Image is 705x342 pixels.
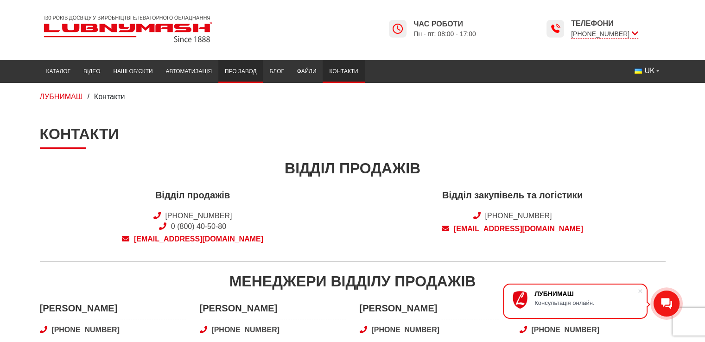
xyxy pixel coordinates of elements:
span: [PERSON_NAME] [200,302,346,320]
span: Телефони [571,19,638,29]
span: [PERSON_NAME] [40,302,186,320]
span: UK [644,66,654,76]
div: Менеджери відділу продажів [40,271,666,292]
span: Пн - пт: 08:00 - 17:00 [413,30,476,38]
button: UK [628,63,665,79]
a: [PHONE_NUMBER] [40,325,186,335]
a: Блог [263,63,290,81]
span: Час роботи [413,19,476,29]
a: Файли [291,63,323,81]
a: Автоматизація [159,63,218,81]
a: [EMAIL_ADDRESS][DOMAIN_NAME] [390,224,635,234]
img: Українська [635,69,642,74]
a: 0 (800) 40-50-80 [171,222,226,230]
img: Lubnymash [40,12,216,46]
span: / [87,93,89,101]
a: [PHONE_NUMBER] [360,325,506,335]
span: Відділ продажів [70,189,316,207]
span: Відділ закупівель та логістики [390,189,635,207]
h1: Контакти [40,125,666,148]
img: Lubnymash time icon [392,23,403,34]
img: Lubnymash time icon [550,23,561,34]
a: Контакти [323,63,364,81]
div: ЛУБНИМАШ [534,290,637,298]
a: Каталог [40,63,77,81]
a: [PHONE_NUMBER] [165,212,232,220]
a: [PHONE_NUMBER] [520,325,666,335]
a: [PHONE_NUMBER] [200,325,346,335]
a: Наші об’єкти [107,63,159,81]
div: Консультація онлайн. [534,299,637,306]
span: [PHONE_NUMBER] [571,29,638,39]
div: Відділ продажів [40,158,666,179]
a: ЛУБНИМАШ [40,93,83,101]
a: Про завод [218,63,263,81]
a: [PHONE_NUMBER] [485,212,552,220]
span: Контакти [94,93,125,101]
a: Відео [77,63,107,81]
a: [EMAIL_ADDRESS][DOMAIN_NAME] [70,234,316,244]
span: [PERSON_NAME] [360,302,506,320]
